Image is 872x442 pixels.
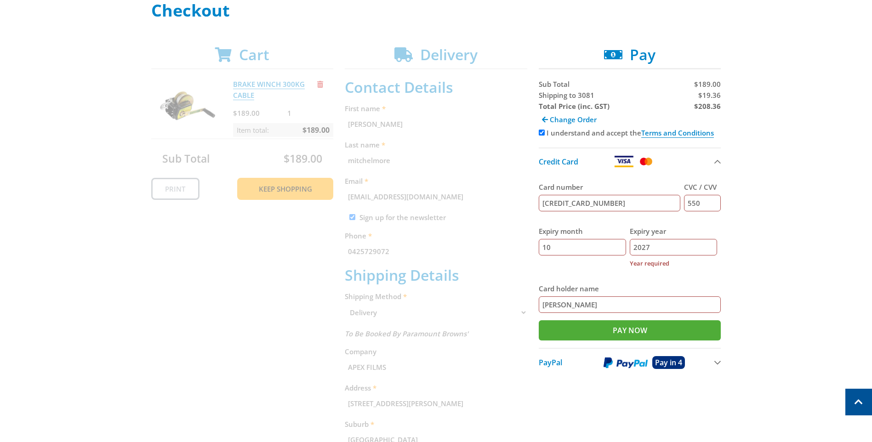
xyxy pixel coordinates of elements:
[539,181,681,193] label: Card number
[539,91,594,100] span: Shipping to 3081
[539,239,626,255] input: MM
[547,128,714,138] label: I understand and accept the
[539,79,570,89] span: Sub Total
[694,102,721,111] strong: $208.36
[614,156,634,167] img: Visa
[539,320,721,340] input: Pay Now
[655,357,682,368] span: Pay in 4
[684,181,721,193] label: CVC / CVV
[539,112,600,127] a: Change Order
[539,283,721,294] label: Card holder name
[539,226,626,237] label: Expiry month
[539,130,545,136] input: Please accept the terms and conditions.
[698,91,721,100] span: $19.36
[151,1,721,20] h1: Checkout
[539,157,578,167] span: Credit Card
[630,258,717,269] label: Year required
[641,128,714,138] a: Terms and Conditions
[550,115,597,124] span: Change Order
[539,348,721,376] button: PayPal Pay in 4
[539,147,721,175] button: Credit Card
[539,102,610,111] strong: Total Price (inc. GST)
[638,156,654,167] img: Mastercard
[630,239,717,255] input: YY
[604,357,648,368] img: PayPal
[539,357,562,368] span: PayPal
[694,79,721,89] span: $189.00
[630,45,655,64] span: Pay
[630,226,717,237] label: Expiry year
